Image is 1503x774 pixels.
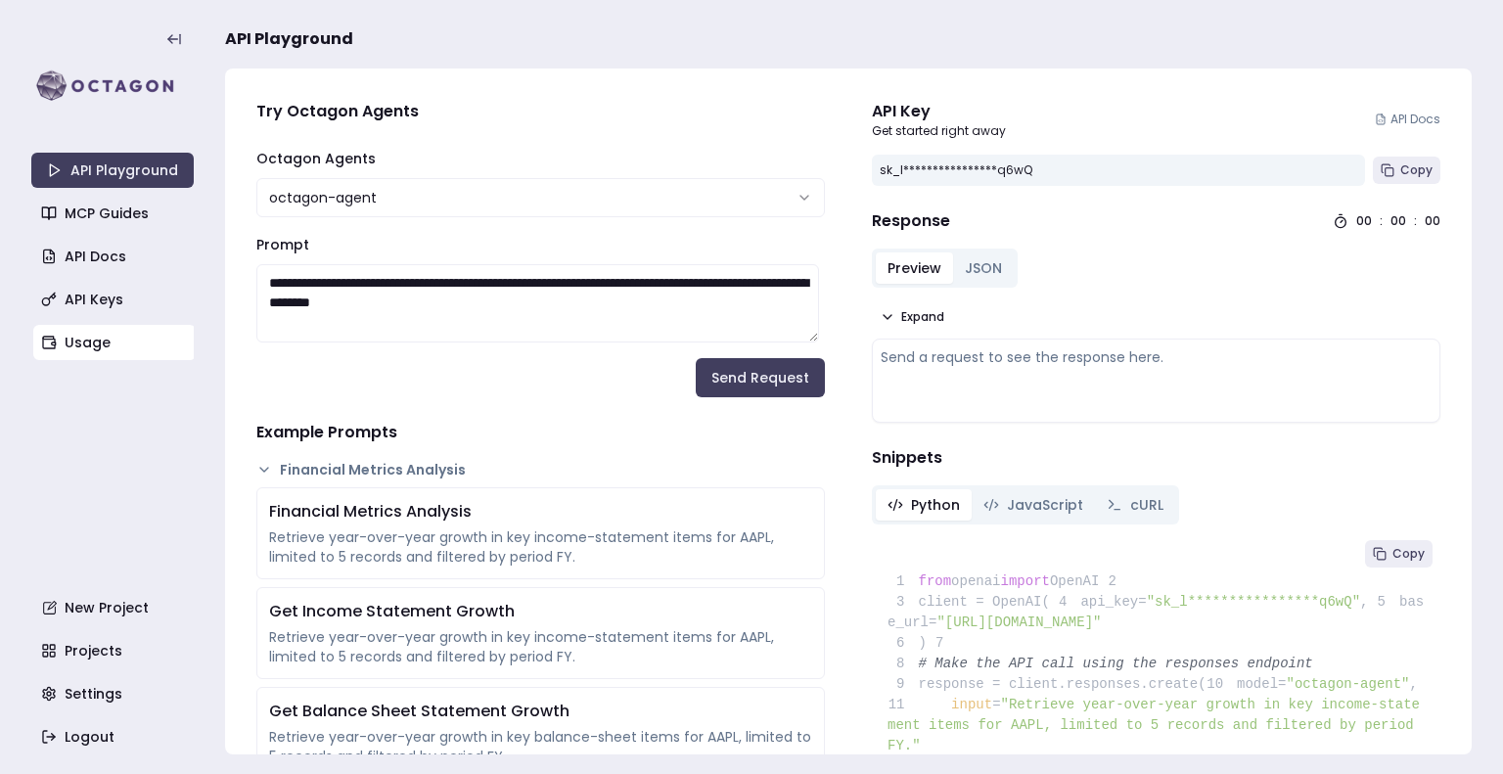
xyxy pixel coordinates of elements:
[33,196,196,231] a: MCP Guides
[33,239,196,274] a: API Docs
[888,695,919,715] span: 11
[1080,594,1146,610] span: api_key=
[888,594,1050,610] span: client = OpenAI(
[919,656,1313,671] span: # Make the API call using the responses endpoint
[911,495,960,515] span: Python
[33,633,196,668] a: Projects
[256,421,825,444] h4: Example Prompts
[1001,573,1050,589] span: import
[33,676,196,711] a: Settings
[927,633,958,654] span: 7
[1410,676,1418,692] span: ,
[888,633,919,654] span: 6
[953,252,1014,284] button: JSON
[1392,546,1425,562] span: Copy
[1373,157,1440,184] button: Copy
[951,697,992,712] span: input
[1356,213,1372,229] div: 00
[1390,213,1406,229] div: 00
[256,460,825,479] button: Financial Metrics Analysis
[33,590,196,625] a: New Project
[256,149,376,168] label: Octagon Agents
[872,100,1006,123] div: API Key
[1400,162,1433,178] span: Copy
[31,153,194,188] a: API Playground
[696,358,825,397] button: Send Request
[269,627,812,666] div: Retrieve year-over-year growth in key income-statement items for AAPL, limited to 5 records and f...
[936,615,1101,630] span: "[URL][DOMAIN_NAME]"
[876,252,953,284] button: Preview
[888,635,927,651] span: )
[919,573,952,589] span: from
[901,309,944,325] span: Expand
[1360,594,1368,610] span: ,
[888,592,919,613] span: 3
[1368,592,1399,613] span: 5
[256,100,825,123] h4: Try Octagon Agents
[269,600,812,623] div: Get Income Statement Growth
[872,209,950,233] h4: Response
[888,654,919,674] span: 8
[888,697,1422,753] span: "Retrieve year-over-year growth in key income-statement items for AAPL, limited to 5 records and ...
[31,67,194,106] img: logo-rect-yK7x_WSZ.svg
[33,719,196,754] a: Logout
[225,27,353,51] span: API Playground
[888,571,919,592] span: 1
[1237,676,1286,692] span: model=
[951,573,1000,589] span: openai
[1050,573,1099,589] span: OpenAI
[269,700,812,723] div: Get Balance Sheet Statement Growth
[1365,540,1433,568] button: Copy
[1375,112,1440,127] a: API Docs
[872,303,952,331] button: Expand
[269,727,812,766] div: Retrieve year-over-year growth in key balance-sheet items for AAPL, limited to 5 records and filt...
[872,123,1006,139] p: Get started right away
[1207,674,1238,695] span: 10
[1414,213,1417,229] div: :
[1130,495,1163,515] span: cURL
[1099,571,1130,592] span: 2
[1425,213,1440,229] div: 00
[33,325,196,360] a: Usage
[256,235,309,254] label: Prompt
[1050,592,1081,613] span: 4
[1380,213,1383,229] div: :
[992,697,1000,712] span: =
[1286,676,1409,692] span: "octagon-agent"
[269,527,812,567] div: Retrieve year-over-year growth in key income-statement items for AAPL, limited to 5 records and f...
[33,282,196,317] a: API Keys
[888,676,1207,692] span: response = client.responses.create(
[888,674,919,695] span: 9
[269,500,812,524] div: Financial Metrics Analysis
[881,347,1432,367] div: Send a request to see the response here.
[872,446,1440,470] h4: Snippets
[1007,495,1083,515] span: JavaScript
